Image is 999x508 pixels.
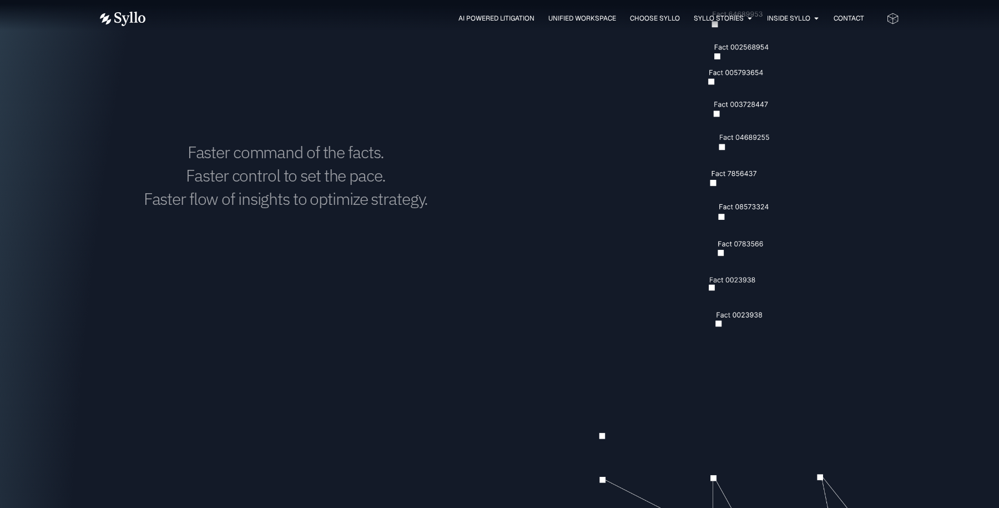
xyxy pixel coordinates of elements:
[100,12,145,26] img: Vector
[168,13,864,24] div: Menu Toggle
[168,13,864,24] nav: Menu
[767,13,810,23] a: Inside Syllo
[458,13,534,23] a: AI Powered Litigation
[548,13,616,23] a: Unified Workspace
[100,140,472,210] h1: Faster command of the facts. Faster control to set the pace. Faster flow of insights to optimize ...
[694,13,744,23] a: Syllo Stories
[834,13,864,23] a: Contact
[630,13,680,23] a: Choose Syllo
